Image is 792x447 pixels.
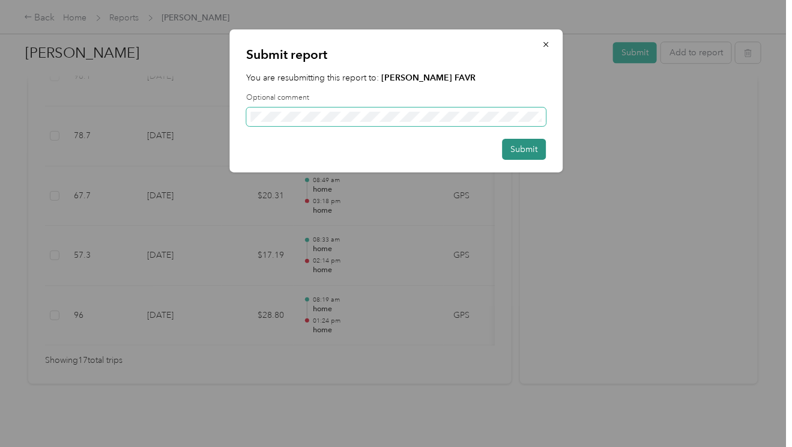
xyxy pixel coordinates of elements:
[246,93,546,103] label: Optional comment
[246,46,546,63] p: Submit report
[502,139,546,160] button: Submit
[246,71,546,84] p: You are resubmitting this report to:
[725,380,792,447] iframe: Everlance-gr Chat Button Frame
[381,73,476,83] strong: [PERSON_NAME] FAVR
